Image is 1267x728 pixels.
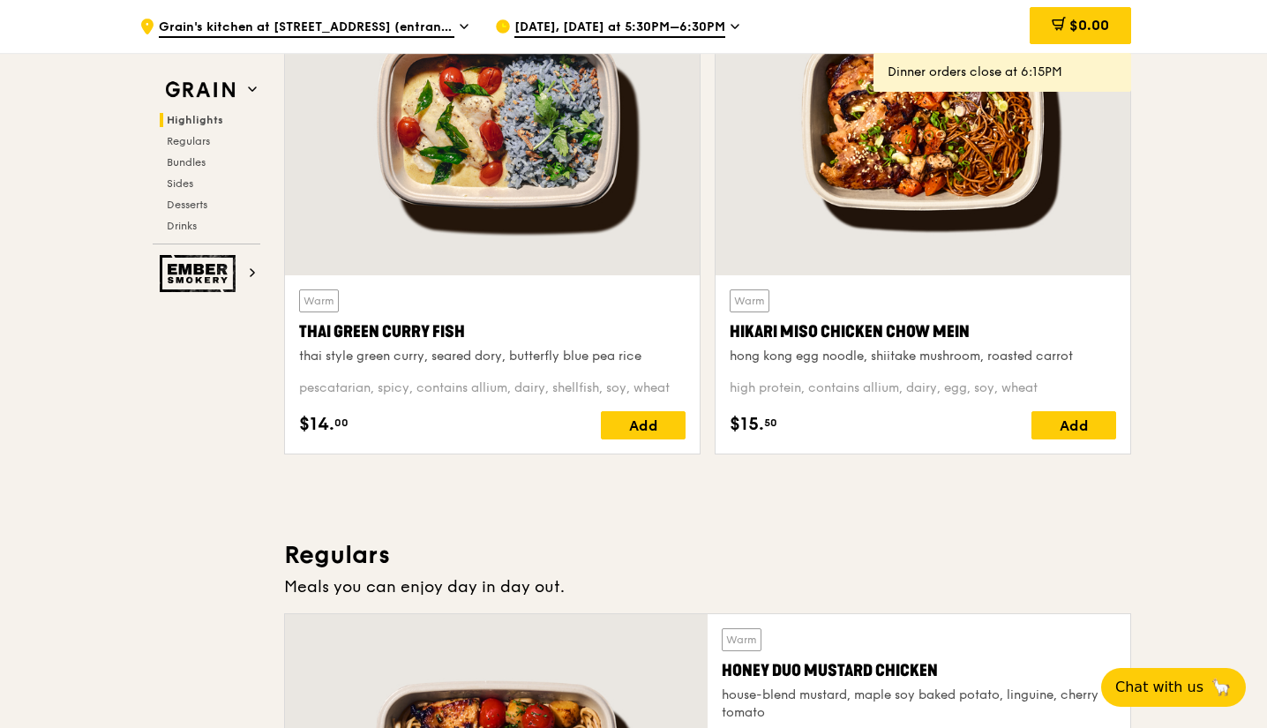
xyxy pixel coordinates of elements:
span: Sides [167,177,193,190]
span: 🦙 [1211,677,1232,698]
div: pescatarian, spicy, contains allium, dairy, shellfish, soy, wheat [299,379,686,397]
span: 00 [334,416,349,430]
div: Dinner orders close at 6:15PM [888,64,1117,81]
span: $15. [730,411,764,438]
span: Highlights [167,114,223,126]
div: Honey Duo Mustard Chicken [722,658,1116,683]
span: $0.00 [1069,17,1109,34]
span: Grain's kitchen at [STREET_ADDRESS] (entrance along [PERSON_NAME][GEOGRAPHIC_DATA]) [159,19,454,38]
div: Warm [299,289,339,312]
span: Drinks [167,220,197,232]
div: hong kong egg noodle, shiitake mushroom, roasted carrot [730,348,1116,365]
span: Desserts [167,199,207,211]
div: Warm [730,289,769,312]
button: Chat with us🦙 [1101,668,1246,707]
div: Hikari Miso Chicken Chow Mein [730,319,1116,344]
img: Ember Smokery web logo [160,255,241,292]
span: Bundles [167,156,206,169]
span: 50 [764,416,777,430]
img: Grain web logo [160,74,241,106]
span: [DATE], [DATE] at 5:30PM–6:30PM [514,19,725,38]
div: high protein, contains allium, dairy, egg, soy, wheat [730,379,1116,397]
span: Regulars [167,135,210,147]
span: $14. [299,411,334,438]
span: Chat with us [1115,677,1203,698]
div: Add [601,411,686,439]
div: thai style green curry, seared dory, butterfly blue pea rice [299,348,686,365]
div: Meals you can enjoy day in day out. [284,574,1131,599]
div: Thai Green Curry Fish [299,319,686,344]
div: Add [1031,411,1116,439]
div: house-blend mustard, maple soy baked potato, linguine, cherry tomato [722,687,1116,722]
div: Warm [722,628,761,651]
h3: Regulars [284,539,1131,571]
